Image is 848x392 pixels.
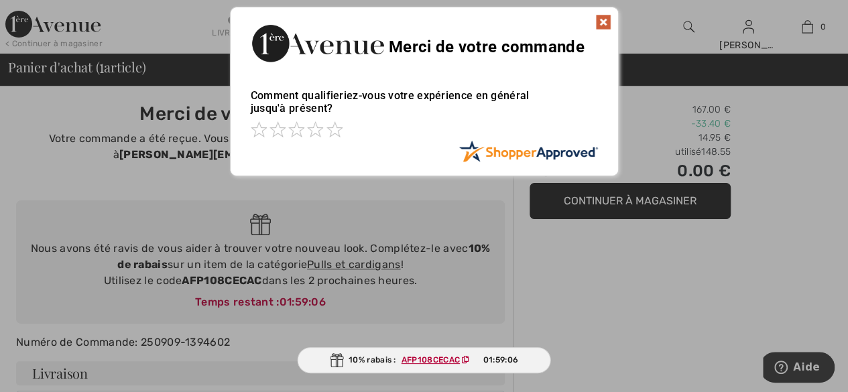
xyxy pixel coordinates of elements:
[251,21,385,66] img: Merci de votre commande
[389,38,585,56] span: Merci de votre commande
[251,76,598,140] div: Comment qualifieriez-vous votre expérience en général jusqu'à présent?
[595,14,611,30] img: x
[30,9,57,21] span: Aide
[483,354,518,366] span: 01:59:06
[402,355,460,365] ins: AFP108CECAC
[297,347,551,373] div: 10% rabais :
[330,353,343,367] img: Gift.svg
